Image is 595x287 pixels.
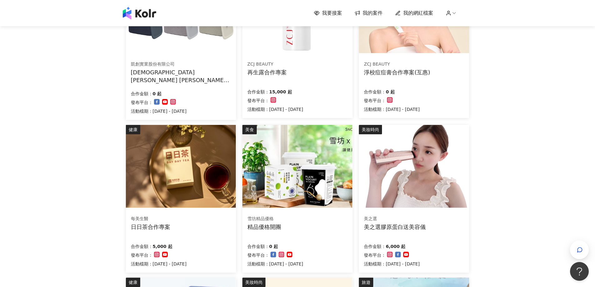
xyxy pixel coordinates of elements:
[131,223,170,231] div: 日日茶合作專案
[247,97,269,104] p: 發布平台：
[364,68,430,76] div: 淨校痘痘膏合作專案(互惠)
[153,90,162,97] p: 0 起
[364,216,426,222] div: 美之選
[153,243,172,250] p: 5,000 起
[126,125,140,134] div: 健康
[364,88,386,96] p: 合作金額：
[247,243,269,250] p: 合作金額：
[131,90,153,97] p: 合作金額：
[131,107,187,115] p: 活動檔期：[DATE] - [DATE]
[242,125,352,208] img: 雪坊精品優格
[386,88,395,96] p: 0 起
[247,88,269,96] p: 合作金額：
[322,10,342,17] span: 我要接案
[314,10,342,17] a: 我要接案
[570,262,589,281] iframe: Help Scout Beacon - Open
[131,61,231,67] div: 凱創實業股份有限公司
[386,243,405,250] p: 6,000 起
[126,125,236,208] img: 日日茶
[247,68,287,76] div: 再生露合作專案
[247,251,269,259] p: 發布平台：
[131,251,153,259] p: 發布平台：
[131,260,187,268] p: 活動檔期：[DATE] - [DATE]
[364,97,386,104] p: 發布平台：
[269,88,292,96] p: 15,000 起
[364,251,386,259] p: 發布平台：
[364,61,430,67] div: ZCJ BEAUTY
[395,10,433,17] a: 我的網紅檔案
[269,243,278,250] p: 0 起
[131,99,153,106] p: 發布平台：
[364,106,420,113] p: 活動檔期：[DATE] - [DATE]
[359,125,382,134] div: 美妝時尚
[131,68,231,84] div: [DEMOGRAPHIC_DATA][PERSON_NAME] [PERSON_NAME] Tota 90L 分類洗衣籃(三格)
[364,260,420,268] p: 活動檔期：[DATE] - [DATE]
[403,10,433,17] span: 我的網紅檔案
[355,10,383,17] a: 我的案件
[359,278,373,287] div: 旅遊
[364,243,386,250] p: 合作金額：
[131,243,153,250] p: 合作金額：
[131,216,170,222] div: 每美生醫
[247,61,287,67] div: ZCJ BEAUTY
[126,278,140,287] div: 健康
[247,223,281,231] div: 精品優格開團
[247,106,303,113] p: 活動檔期：[DATE] - [DATE]
[364,223,426,231] div: 美之選膠原蛋白送美容儀
[123,7,156,19] img: logo
[363,10,383,17] span: 我的案件
[242,278,265,287] div: 美妝時尚
[359,125,469,208] img: 美之選膠原蛋白送RF美容儀
[247,216,281,222] div: 雪坊精品優格
[247,260,303,268] p: 活動檔期：[DATE] - [DATE]
[242,125,257,134] div: 美食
